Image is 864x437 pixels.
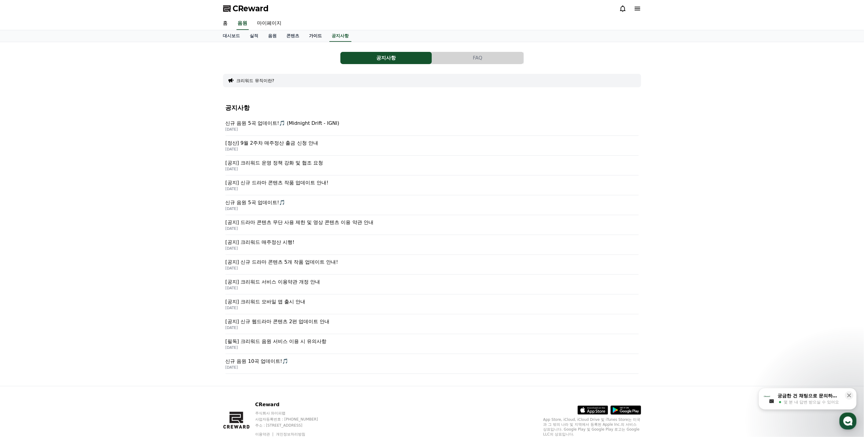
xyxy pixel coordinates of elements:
[226,206,639,211] p: [DATE]
[263,30,282,42] a: 음원
[252,17,287,30] a: 마이페이지
[245,30,263,42] a: 실적
[237,17,249,30] a: 음원
[226,365,639,370] p: [DATE]
[255,423,330,428] p: 주소 : [STREET_ADDRESS]
[226,199,639,206] p: 신규 음원 5곡 업데이트!🎵
[226,167,639,172] p: [DATE]
[226,286,639,291] p: [DATE]
[2,193,40,209] a: 홈
[226,159,639,167] p: [공지] 크리워드 운영 정책 강화 및 협조 요청
[56,203,63,208] span: 대화
[226,345,639,350] p: [DATE]
[226,338,639,345] p: [필독] 크리워드 음원 서비스 이용 시 유의사항
[255,411,330,416] p: 주식회사 와이피랩
[226,186,639,191] p: [DATE]
[226,239,639,246] p: [공지] 크리워드 매주정산 시행!
[226,275,639,294] a: [공지] 크리워드 서비스 이용약관 개정 안내 [DATE]
[226,219,639,226] p: [공지] 드라마 콘텐츠 무단 사용 제한 및 영상 콘텐츠 이용 약관 안내
[226,139,639,147] p: [정산] 9월 2주차 매주정산 출금 신청 안내
[226,305,639,310] p: [DATE]
[218,30,245,42] a: 대시보드
[329,30,351,42] a: 공지사항
[226,120,639,127] p: 신규 음원 5곡 업데이트!🎵 (Midnight Drift - IGNI)
[226,294,639,314] a: [공지] 크리워드 모바일 앱 출시 안내 [DATE]
[19,203,23,208] span: 홈
[226,116,639,136] a: 신규 음원 5곡 업데이트!🎵 (Midnight Drift - IGNI) [DATE]
[226,266,639,271] p: [DATE]
[226,215,639,235] a: [공지] 드라마 콘텐츠 무단 사용 제한 및 영상 콘텐츠 이용 약관 안내 [DATE]
[226,298,639,305] p: [공지] 크리워드 모바일 앱 출시 안내
[276,432,305,436] a: 개인정보처리방침
[226,235,639,255] a: [공지] 크리워드 매주정산 시행! [DATE]
[218,17,233,30] a: 홈
[226,325,639,330] p: [DATE]
[233,4,269,13] span: CReward
[282,30,304,42] a: 콘텐츠
[543,417,641,437] p: App Store, iCloud, iCloud Drive 및 iTunes Store는 미국과 그 밖의 나라 및 지역에서 등록된 Apple Inc.의 서비스 상표입니다. Goo...
[226,195,639,215] a: 신규 음원 5곡 업데이트!🎵 [DATE]
[223,4,269,13] a: CReward
[226,147,639,152] p: [DATE]
[226,226,639,231] p: [DATE]
[255,417,330,422] p: 사업자등록번호 : [PHONE_NUMBER]
[340,52,432,64] button: 공지사항
[237,78,274,84] button: 크리워드 뮤직이란?
[94,203,102,208] span: 설정
[255,432,274,436] a: 이용약관
[432,52,524,64] button: FAQ
[226,258,639,266] p: [공지] 신규 드라마 콘텐츠 5개 작품 업데이트 안내!
[79,193,117,209] a: 설정
[226,354,639,374] a: 신규 음원 10곡 업데이트!🎵 [DATE]
[226,104,639,111] h4: 공지사항
[40,193,79,209] a: 대화
[226,358,639,365] p: 신규 음원 10곡 업데이트!🎵
[432,52,524,64] a: FAQ
[226,179,639,186] p: [공지] 신규 드라마 콘텐츠 작품 업데이트 안내!
[226,156,639,175] a: [공지] 크리워드 운영 정책 강화 및 협조 요청 [DATE]
[226,278,639,286] p: [공지] 크리워드 서비스 이용약관 개정 안내
[226,127,639,132] p: [DATE]
[226,314,639,334] a: [공지] 신규 웹드라마 콘텐츠 2편 업데이트 안내 [DATE]
[226,136,639,156] a: [정산] 9월 2주차 매주정산 출금 신청 안내 [DATE]
[255,401,330,408] p: CReward
[304,30,327,42] a: 가이드
[226,246,639,251] p: [DATE]
[226,255,639,275] a: [공지] 신규 드라마 콘텐츠 5개 작품 업데이트 안내! [DATE]
[226,175,639,195] a: [공지] 신규 드라마 콘텐츠 작품 업데이트 안내! [DATE]
[226,318,639,325] p: [공지] 신규 웹드라마 콘텐츠 2편 업데이트 안내
[226,334,639,354] a: [필독] 크리워드 음원 서비스 이용 시 유의사항 [DATE]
